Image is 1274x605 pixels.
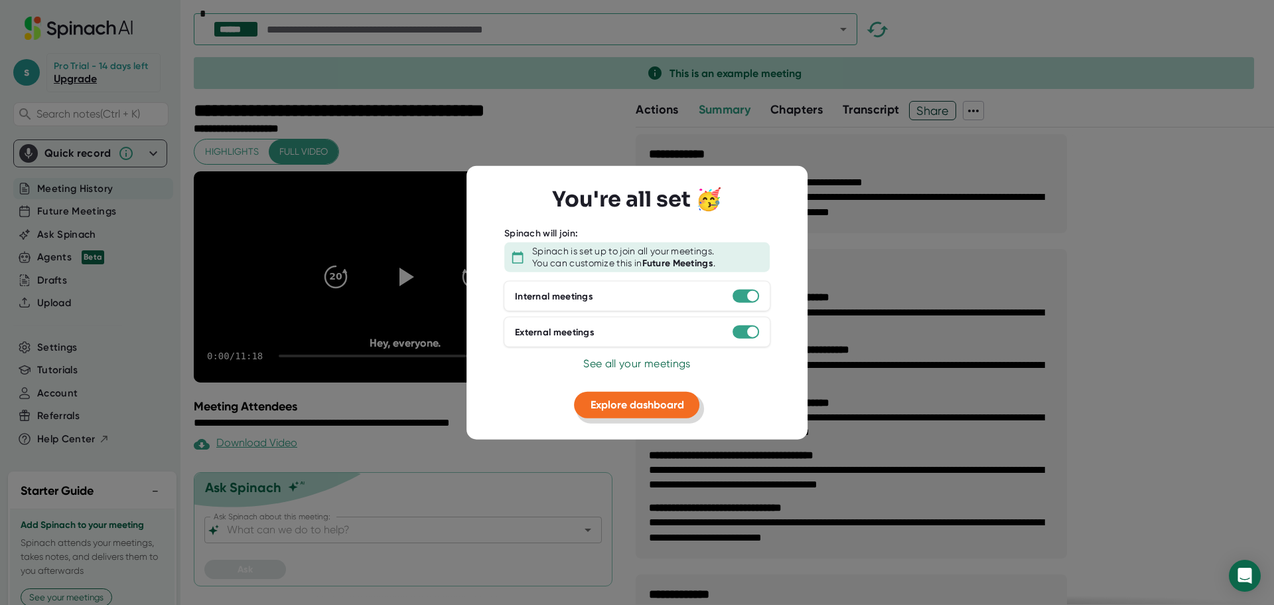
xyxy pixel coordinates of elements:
div: External meetings [515,326,595,338]
span: See all your meetings [583,357,690,370]
h3: You're all set 🥳 [552,187,722,212]
div: Open Intercom Messenger [1229,560,1261,592]
div: You can customize this in . [532,257,715,269]
div: Spinach is set up to join all your meetings. [532,246,714,258]
span: Explore dashboard [591,398,684,411]
b: Future Meetings [642,257,714,268]
button: Explore dashboard [575,392,700,418]
div: Spinach will join: [504,227,578,239]
div: Internal meetings [515,290,593,302]
button: See all your meetings [583,356,690,372]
